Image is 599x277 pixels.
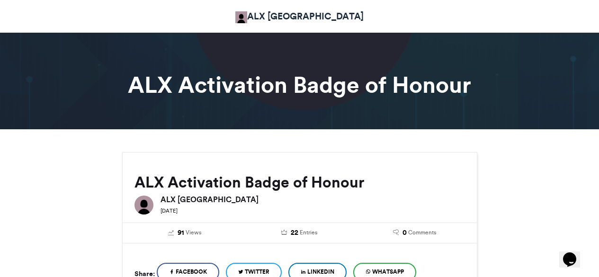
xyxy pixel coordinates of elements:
span: Entries [300,228,317,237]
span: Twitter [245,268,269,276]
img: ALX Africa [134,196,153,214]
h1: ALX Activation Badge of Honour [37,73,563,96]
span: WhatsApp [372,268,404,276]
h6: ALX [GEOGRAPHIC_DATA] [161,196,465,203]
span: Facebook [176,268,207,276]
span: 22 [291,228,298,238]
span: LinkedIn [307,268,334,276]
span: Comments [408,228,436,237]
a: 0 Comments [364,228,465,238]
img: ALX Africa [235,11,247,23]
a: 91 Views [134,228,235,238]
a: 22 Entries [249,228,350,238]
span: 0 [402,228,407,238]
h2: ALX Activation Badge of Honour [134,174,465,191]
a: ALX [GEOGRAPHIC_DATA] [235,9,364,23]
span: Views [186,228,201,237]
iframe: chat widget [559,239,590,268]
span: 91 [178,228,184,238]
small: [DATE] [161,207,178,214]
